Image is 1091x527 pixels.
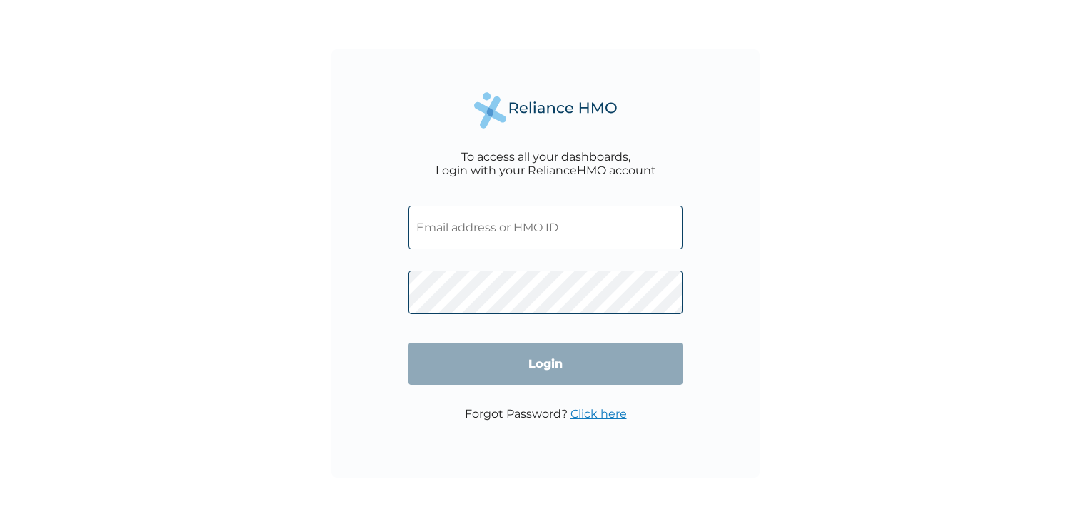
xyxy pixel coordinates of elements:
input: Login [408,343,683,385]
div: To access all your dashboards, Login with your RelianceHMO account [436,150,656,177]
p: Forgot Password? [465,407,627,421]
a: Click here [570,407,627,421]
input: Email address or HMO ID [408,206,683,249]
img: Reliance Health's Logo [474,92,617,129]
